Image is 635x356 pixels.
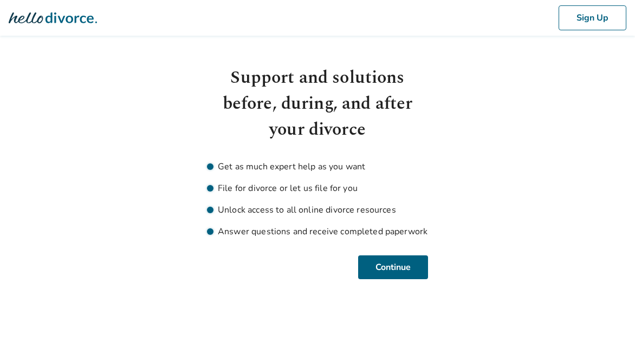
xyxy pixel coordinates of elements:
[207,182,428,195] li: File for divorce or let us file for you
[207,160,428,173] li: Get as much expert help as you want
[559,5,626,30] button: Sign Up
[207,65,428,143] h1: Support and solutions before, during, and after your divorce
[207,203,428,216] li: Unlock access to all online divorce resources
[358,255,428,279] button: Continue
[207,225,428,238] li: Answer questions and receive completed paperwork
